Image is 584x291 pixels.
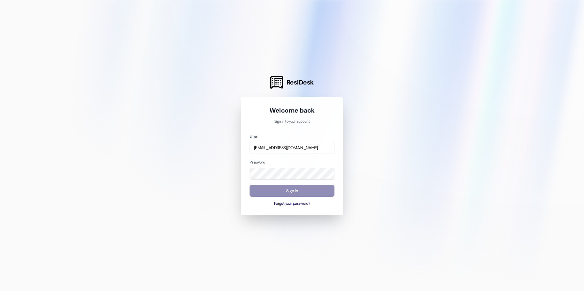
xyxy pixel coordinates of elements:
button: Sign In [250,185,334,197]
span: ResiDesk [287,78,314,87]
input: name@example.com [250,142,334,154]
label: Password [250,160,265,165]
button: Forgot your password? [250,201,334,207]
h1: Welcome back [250,106,334,115]
img: ResiDesk Logo [270,76,283,89]
label: Email [250,134,258,139]
p: Sign in to your account [250,119,334,124]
